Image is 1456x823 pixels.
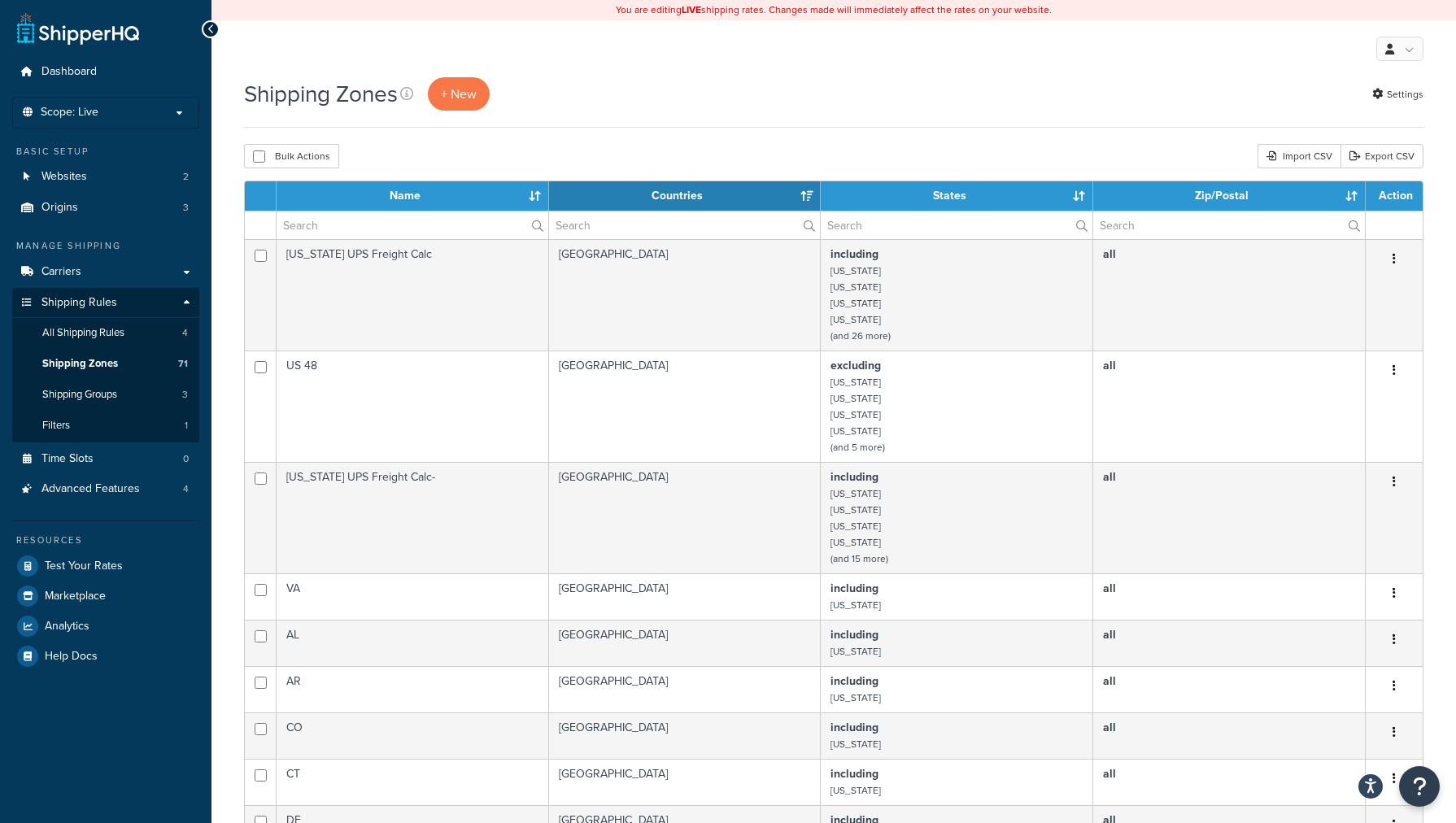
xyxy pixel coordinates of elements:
[12,444,199,474] a: Time Slots 0
[42,357,118,371] span: Shipping Zones
[830,626,878,643] b: including
[682,2,701,17] b: LIVE
[830,719,878,736] b: including
[549,620,822,666] td: [GEOGRAPHIC_DATA]
[12,288,199,318] a: Shipping Rules
[830,246,878,263] b: including
[45,590,106,603] span: Marketplace
[12,318,199,348] li: All Shipping Rules
[1340,144,1423,168] a: Export CSV
[1103,719,1116,736] b: all
[12,444,199,474] li: Time Slots
[549,351,822,462] td: [GEOGRAPHIC_DATA]
[830,519,881,533] small: [US_STATE]
[830,312,881,327] small: [US_STATE]
[12,349,199,379] a: Shipping Zones 71
[821,181,1093,211] th: States: activate to sort column ascending
[12,380,199,410] a: Shipping Groups 3
[41,170,87,184] span: Websites
[277,759,549,805] td: CT
[277,351,549,462] td: US 48
[41,65,97,79] span: Dashboard
[830,357,881,374] b: excluding
[41,482,140,496] span: Advanced Features
[277,620,549,666] td: AL
[12,288,199,442] li: Shipping Rules
[277,712,549,759] td: CO
[178,357,188,371] span: 71
[42,388,117,402] span: Shipping Groups
[549,759,822,805] td: [GEOGRAPHIC_DATA]
[830,690,881,705] small: [US_STATE]
[42,326,124,340] span: All Shipping Rules
[1372,83,1423,106] a: Settings
[12,193,199,223] li: Origins
[549,666,822,712] td: [GEOGRAPHIC_DATA]
[1093,181,1366,211] th: Zip/Postal: activate to sort column ascending
[1366,181,1423,211] th: Action
[830,296,881,311] small: [US_STATE]
[830,407,881,422] small: [US_STATE]
[830,440,885,455] small: (and 5 more)
[277,211,548,239] input: Search
[1258,144,1340,168] div: Import CSV
[12,257,199,287] a: Carriers
[41,106,98,120] span: Scope: Live
[830,598,881,612] small: [US_STATE]
[549,573,822,620] td: [GEOGRAPHIC_DATA]
[821,211,1092,239] input: Search
[830,580,878,597] b: including
[12,145,199,159] div: Basic Setup
[830,503,881,517] small: [US_STATE]
[12,162,199,192] a: Websites 2
[830,551,888,566] small: (and 15 more)
[830,644,881,659] small: [US_STATE]
[549,712,822,759] td: [GEOGRAPHIC_DATA]
[830,391,881,406] small: [US_STATE]
[277,666,549,712] td: AR
[12,57,199,87] a: Dashboard
[1103,357,1116,374] b: all
[549,211,821,239] input: Search
[277,573,549,620] td: VA
[12,411,199,441] li: Filters
[42,419,70,433] span: Filters
[1103,673,1116,690] b: all
[12,474,199,504] li: Advanced Features
[12,349,199,379] li: Shipping Zones
[830,765,878,782] b: including
[12,581,199,611] a: Marketplace
[1399,766,1440,807] button: Open Resource Center
[441,85,477,103] span: + New
[185,419,188,433] span: 1
[12,612,199,641] a: Analytics
[830,535,881,550] small: [US_STATE]
[244,78,398,110] h1: Shipping Zones
[12,193,199,223] a: Origins 3
[182,388,188,402] span: 3
[12,380,199,410] li: Shipping Groups
[830,783,881,798] small: [US_STATE]
[12,162,199,192] li: Websites
[1103,626,1116,643] b: all
[41,452,94,466] span: Time Slots
[1093,211,1365,239] input: Search
[41,265,81,279] span: Carriers
[12,551,199,581] a: Test Your Rates
[183,201,189,215] span: 3
[183,170,189,184] span: 2
[1103,580,1116,597] b: all
[45,560,123,573] span: Test Your Rates
[830,329,891,343] small: (and 26 more)
[830,486,881,501] small: [US_STATE]
[549,462,822,573] td: [GEOGRAPHIC_DATA]
[12,533,199,547] div: Resources
[12,642,199,671] a: Help Docs
[830,673,878,690] b: including
[182,326,188,340] span: 4
[183,482,189,496] span: 4
[277,181,549,211] th: Name: activate to sort column ascending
